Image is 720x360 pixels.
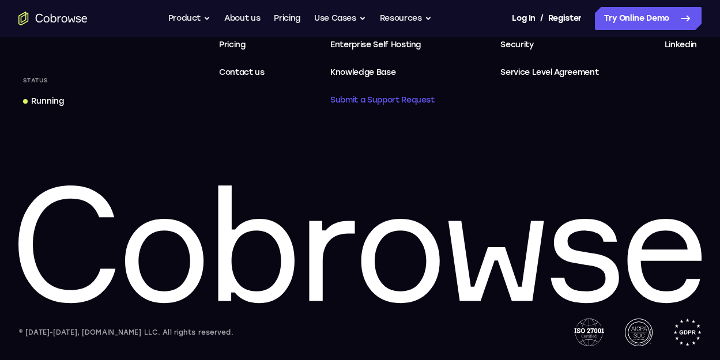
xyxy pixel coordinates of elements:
[168,7,211,30] button: Product
[326,89,439,112] a: Submit a Support Request
[326,61,439,84] a: Knowledge Base
[548,7,582,30] a: Register
[500,40,533,50] span: Security
[500,66,598,79] span: Service Level Agreement
[219,40,246,50] span: Pricing
[225,185,265,195] span: File upload
[330,38,435,52] span: Enterprise Self Hosting
[31,96,64,107] div: Running
[496,33,603,56] a: Security
[314,7,366,30] button: Use Cases
[380,7,432,30] button: Resources
[225,198,450,205] legend: Please upload any files that may be helpful
[625,319,653,346] img: AICPA SOC
[665,40,697,50] span: Linkedin
[660,33,702,56] a: Linkedin
[595,7,702,30] a: Try Online Demo
[18,12,88,25] a: Go to the home page
[512,7,535,30] a: Log In
[224,7,260,30] a: About us
[496,61,603,84] a: Service Level Agreement
[673,319,702,346] img: GDPR
[18,73,53,89] div: Status
[574,319,604,346] img: ISO
[214,61,269,84] a: Contact us
[330,67,395,77] span: Knowledge Base
[214,33,269,56] a: Pricing
[326,33,439,56] a: Enterprise Self Hosting
[330,93,435,107] span: Submit a Support Request
[540,12,544,25] span: /
[18,327,233,338] div: © [DATE]-[DATE], [DOMAIN_NAME] LLC. All rights reserved.
[274,7,300,30] a: Pricing
[219,67,265,77] span: Contact us
[18,91,69,112] a: Running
